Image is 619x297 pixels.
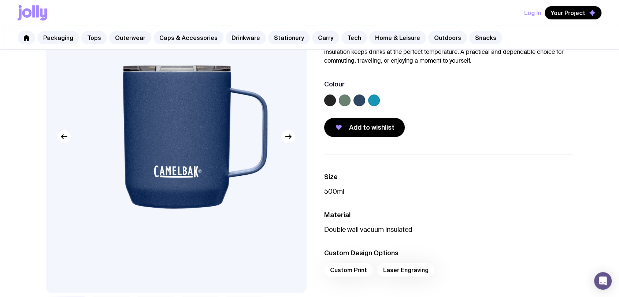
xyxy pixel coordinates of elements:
button: Your Project [545,6,601,19]
button: Log In [524,6,541,19]
a: Tops [81,31,107,44]
a: Outerwear [109,31,151,44]
h3: Material [324,211,573,219]
span: Your Project [551,9,585,16]
a: Tech [341,31,367,44]
button: Add to wishlist [324,118,405,137]
a: Snacks [469,31,502,44]
h3: Custom Design Options [324,249,573,257]
a: Packaging [37,31,79,44]
h3: Colour [324,80,345,89]
div: Open Intercom Messenger [594,272,612,290]
a: Drinkware [226,31,266,44]
span: Add to wishlist [349,123,394,132]
h3: Size [324,172,573,181]
a: Caps & Accessories [153,31,223,44]
a: Carry [312,31,339,44]
a: Outdoors [428,31,467,44]
p: 500ml [324,187,573,196]
a: Stationery [268,31,310,44]
p: Double wall vacuum insulated [324,225,573,234]
a: Home & Leisure [369,31,426,44]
